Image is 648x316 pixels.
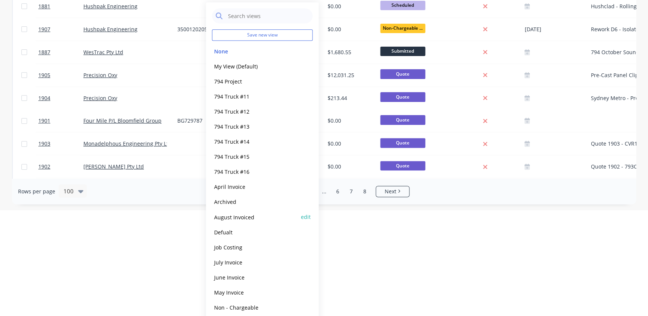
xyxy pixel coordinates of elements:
button: Archived [212,197,298,206]
span: Quote [380,92,425,102]
ul: Pagination [236,186,412,197]
span: 1905 [38,71,50,79]
button: July Invoice [212,258,298,266]
button: Save new view [212,29,313,41]
input: Search views [227,8,309,23]
a: 1905 [38,64,83,87]
a: Page 7 [346,186,357,197]
button: 794 Truck #16 [212,167,298,176]
span: Quote [380,138,425,147]
div: $0.00 [328,3,372,10]
button: 794 Truck #14 [212,137,298,146]
div: $0.00 [328,140,372,147]
button: 794 Truck #15 [212,152,298,161]
span: 1881 [38,3,50,10]
span: Non-Chargeable ... [380,24,425,33]
button: edit [301,213,311,221]
a: 1903 [38,132,83,155]
span: 1903 [38,140,50,147]
button: My View (Default) [212,62,298,71]
a: WesTrac Pty Ltd [83,49,123,56]
a: 1901 [38,109,83,132]
button: 794 Project [212,77,298,86]
a: Hushpak Engineering [83,3,137,10]
span: Quote [380,69,425,79]
a: Hushpak Engineering [83,26,137,33]
span: 1904 [38,94,50,102]
span: 1901 [38,117,50,125]
a: Jump forward [319,186,330,197]
a: 1902 [38,155,83,178]
span: Submitted [380,47,425,56]
button: 794 Truck #12 [212,107,298,116]
span: Quote [380,115,425,125]
div: $0.00 [328,163,372,170]
button: June Invoice [212,273,298,281]
div: $0.00 [328,117,372,125]
div: $12,031.25 [328,71,372,79]
a: Page 8 [359,186,370,197]
button: Defualt [212,228,298,236]
a: Precision Oxy [83,71,117,79]
div: $1,680.55 [328,49,372,56]
a: 1887 [38,41,83,64]
a: [PERSON_NAME] Pty Ltd [83,163,144,170]
span: Scheduled [380,1,425,10]
a: Four Mile P/L Bloomfield Group [83,117,162,124]
span: 1887 [38,49,50,56]
a: Next page [376,188,409,195]
button: None [212,47,298,56]
button: 794 Truck #13 [212,122,298,131]
span: 1902 [38,163,50,170]
span: Next [385,188,396,195]
button: Job Costing [212,243,298,251]
button: May Invoice [212,288,298,296]
div: [DATE] [524,24,585,34]
a: Page 6 [332,186,343,197]
div: $0.00 [328,26,372,33]
div: $213.44 [328,94,372,102]
span: Quote [380,161,425,170]
button: August Invoiced [212,213,298,221]
span: Rows per page [18,188,55,195]
a: 1907 [38,18,83,41]
span: 1907 [38,26,50,33]
div: 3500120205 [177,26,225,33]
a: 1904 [38,87,83,109]
a: Precision Oxy [83,94,117,102]
a: Monadelphous Engineering Pty Ltd [83,140,172,147]
button: 794 Truck #11 [212,92,298,101]
div: BG729787 [177,117,225,125]
button: April Invoice [212,182,298,191]
button: Non - Chargeable [212,303,298,311]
